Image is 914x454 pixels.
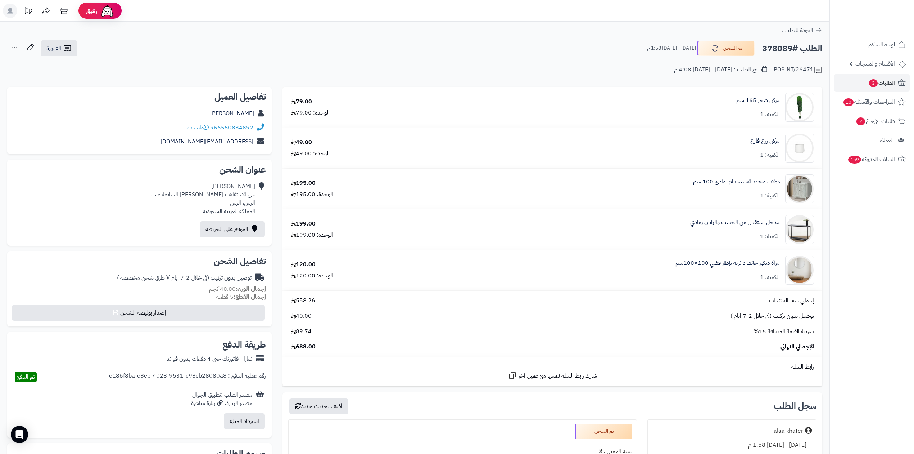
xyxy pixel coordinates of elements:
[117,273,168,282] span: ( طرق شحن مخصصة )
[291,150,330,158] div: الوحدة: 49.00
[291,343,316,351] span: 688.00
[19,4,37,20] a: تحديثات المنصة
[736,96,780,104] a: مركن شجر 165 سم
[519,372,597,380] span: شارك رابط السلة نفسها مع عميل آخر
[210,123,253,132] a: 966550884892
[865,11,907,26] img: logo-2.png
[291,261,316,269] div: 120.00
[782,26,813,35] span: العودة للطلبات
[774,402,816,410] h3: سجل الطلب
[760,273,780,281] div: الكمية: 1
[774,66,822,74] div: POS-NT/26471
[834,132,910,149] a: العملاء
[291,328,312,336] span: 89.74
[750,137,780,145] a: مركن زرع فارغ
[150,182,255,215] div: [PERSON_NAME] حي الاحتفالات [PERSON_NAME] السابعة عشر، الرس، الرس المملكة العربية السعودية
[191,391,252,408] div: مصدر الطلب :تطبيق الجوال
[693,178,780,186] a: دولاب متعدد الاستخدام رمادي 100 سم
[191,399,252,408] div: مصدر الزيارة: زيارة مباشرة
[12,305,265,321] button: إصدار بوليصة الشحن
[167,355,252,363] div: تمارا - فاتورتك حتى 4 دفعات بدون فوائد
[786,215,814,244] img: 1751871935-1-90x90.jpg
[880,135,894,145] span: العملاء
[508,371,597,380] a: شارك رابط السلة نفسها مع عميل آخر
[868,78,895,88] span: الطلبات
[868,40,895,50] span: لوحة التحكم
[760,110,780,119] div: الكمية: 1
[291,98,312,106] div: 79.00
[224,413,265,429] button: استرداد المبلغ
[697,41,755,56] button: تم الشحن
[13,93,266,101] h2: تفاصيل العميل
[289,398,348,414] button: أضف تحديث جديد
[17,373,35,381] span: تم الدفع
[760,232,780,241] div: الكمية: 1
[786,134,814,163] img: 1727538523-110308010441-90x90.jpg
[575,424,632,439] div: تم الشحن
[200,221,265,237] a: الموقع على الخريطة
[100,4,114,18] img: ai-face.png
[209,285,266,293] small: 40.00 كجم
[13,257,266,266] h2: تفاصيل الشحن
[117,274,252,282] div: توصيل بدون تركيب (في خلال 2-7 ايام )
[834,151,910,168] a: السلات المتروكة459
[291,220,316,228] div: 199.00
[780,343,814,351] span: الإجمالي النهائي
[222,340,266,349] h2: طريقة الدفع
[160,137,253,146] a: [EMAIL_ADDRESS][DOMAIN_NAME]
[647,45,696,52] small: [DATE] - [DATE] 1:58 م
[690,218,780,227] a: مدخل استقبال من الخشب والراتان رمادي
[834,93,910,111] a: المراجعات والأسئلة10
[13,165,266,174] h2: عنوان الشحن
[762,41,822,56] h2: الطلب #378089
[291,109,330,117] div: الوحدة: 79.00
[187,123,209,132] a: واتساب
[856,116,895,126] span: طلبات الإرجاع
[760,192,780,200] div: الكمية: 1
[109,372,266,382] div: رقم عملية الدفع : e186f8ba-e8eb-4028-9531-c98cb28080a8
[291,231,333,239] div: الوحدة: 199.00
[856,117,865,126] span: 2
[769,297,814,305] span: إجمالي سعر المنتجات
[760,151,780,159] div: الكمية: 1
[674,66,767,74] div: تاريخ الطلب : [DATE] - [DATE] 4:08 م
[675,259,780,267] a: مرآة ديكور حائط دائرية بإطار فضي 100×100سم
[236,285,266,293] strong: إجمالي الوزن:
[754,328,814,336] span: ضريبة القيمة المضافة 15%
[847,155,861,164] span: 459
[834,36,910,53] a: لوحة التحكم
[210,109,254,118] a: [PERSON_NAME]
[786,174,814,203] img: 1750504737-220605010581-90x90.jpg
[782,26,822,35] a: العودة للطلبات
[291,179,316,187] div: 195.00
[41,40,77,56] a: الفاتورة
[847,154,895,164] span: السلات المتروكة
[843,97,895,107] span: المراجعات والأسئلة
[285,363,819,371] div: رابط السلة
[291,297,315,305] span: 558.26
[834,74,910,92] a: الطلبات3
[869,79,878,88] span: 3
[834,112,910,130] a: طلبات الإرجاع2
[843,98,854,107] span: 10
[11,426,28,443] div: Open Intercom Messenger
[786,256,814,285] img: 1753785297-1-90x90.jpg
[291,190,333,199] div: الوحدة: 195.00
[291,138,312,147] div: 49.00
[291,272,333,280] div: الوحدة: 120.00
[774,427,803,435] div: alaa khater
[46,44,61,53] span: الفاتورة
[216,293,266,301] small: 5 قطعة
[86,6,97,15] span: رفيق
[786,93,814,122] img: 1695627312-5234523453-90x90.jpg
[730,312,814,320] span: توصيل بدون تركيب (في خلال 2-7 ايام )
[855,59,895,69] span: الأقسام والمنتجات
[291,312,312,320] span: 40.00
[234,293,266,301] strong: إجمالي القطع:
[652,438,812,452] div: [DATE] - [DATE] 1:58 م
